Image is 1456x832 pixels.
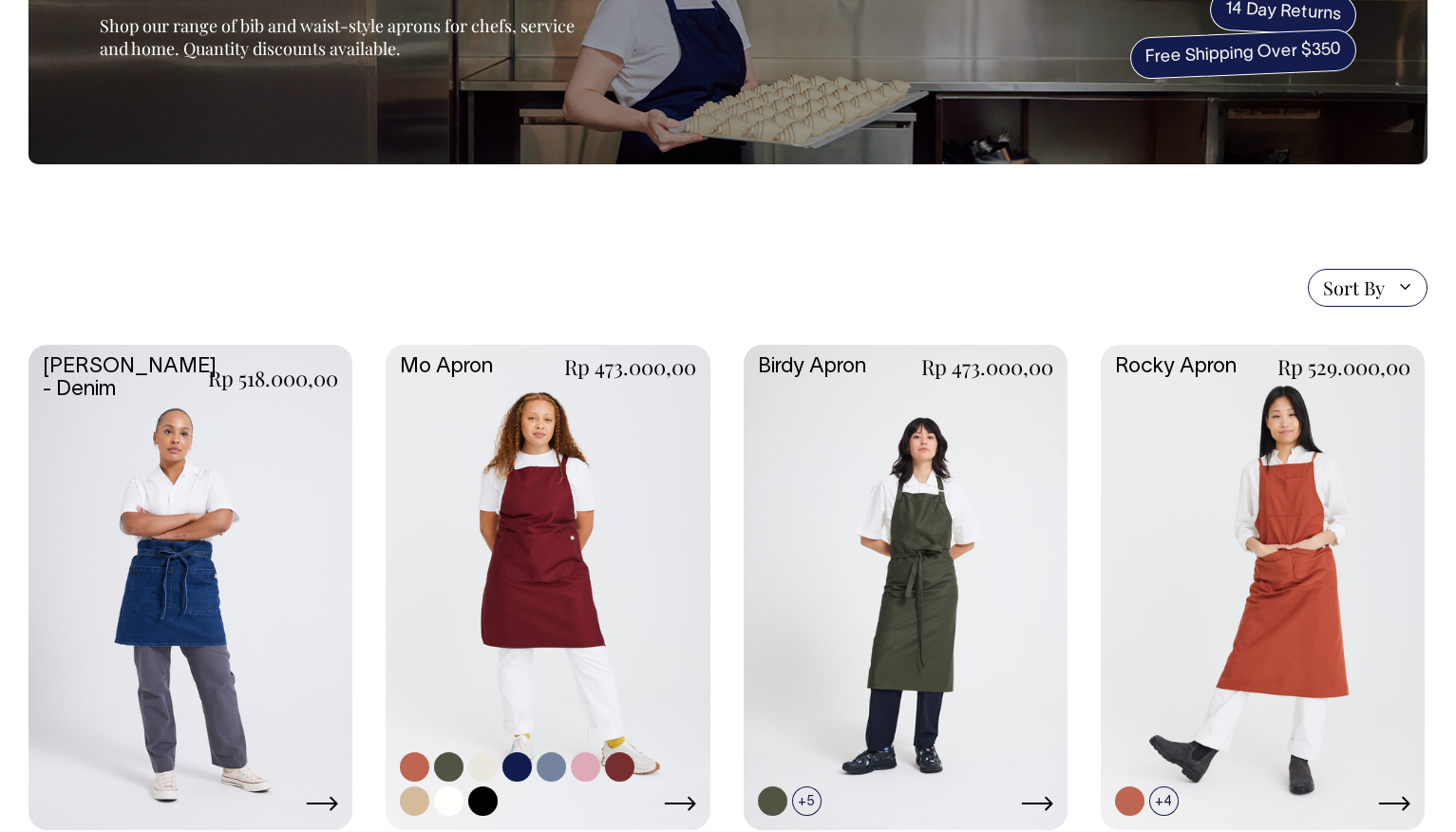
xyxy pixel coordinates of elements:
span: +4 [1149,786,1179,816]
span: +5 [792,786,822,816]
span: Free Shipping Over $350 [1129,28,1357,80]
span: Sort By [1323,276,1385,299]
span: Shop our range of bib and waist-style aprons for chefs, service and home. Quantity discounts avai... [100,14,575,60]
